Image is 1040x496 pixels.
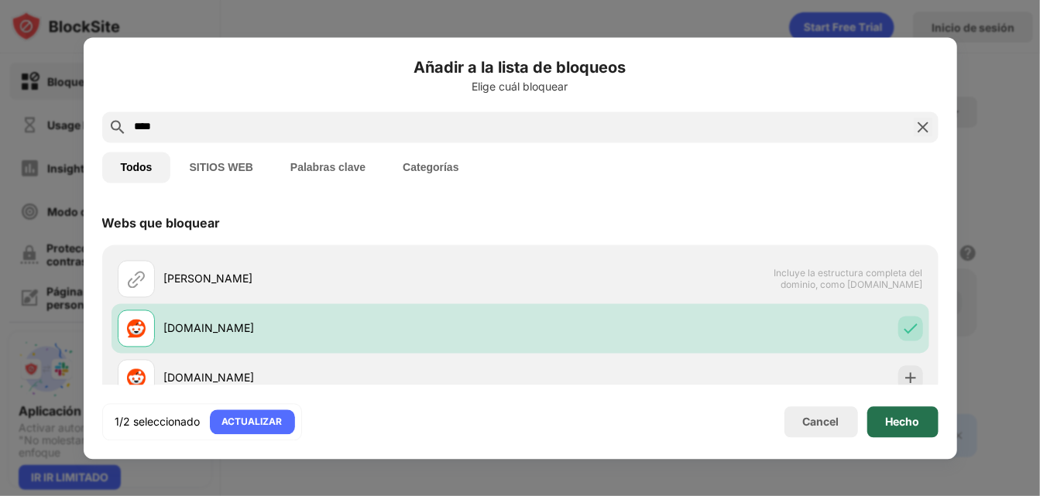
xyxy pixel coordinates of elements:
button: Palabras clave [272,152,384,183]
button: SITIOS WEB [170,152,271,183]
div: Elige cuál bloquear [102,80,939,93]
div: ACTUALIZAR [222,414,283,429]
div: Hecho [886,416,920,428]
button: Categorías [384,152,477,183]
div: Cancel [803,416,839,429]
img: url.svg [127,269,146,288]
div: [DOMAIN_NAME] [164,370,520,386]
span: Incluye la estructura completa del dominio, como [DOMAIN_NAME] [764,267,923,290]
div: [DOMAIN_NAME] [164,320,520,337]
div: 1/2 seleccionado [115,414,201,429]
h6: Añadir a la lista de bloqueos [102,56,939,79]
div: Webs que bloquear [102,215,221,231]
img: favicons [127,319,146,337]
button: Todos [102,152,171,183]
img: favicons [127,368,146,387]
div: [PERSON_NAME] [164,271,520,287]
img: search-close [914,118,932,136]
img: search.svg [108,118,127,136]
